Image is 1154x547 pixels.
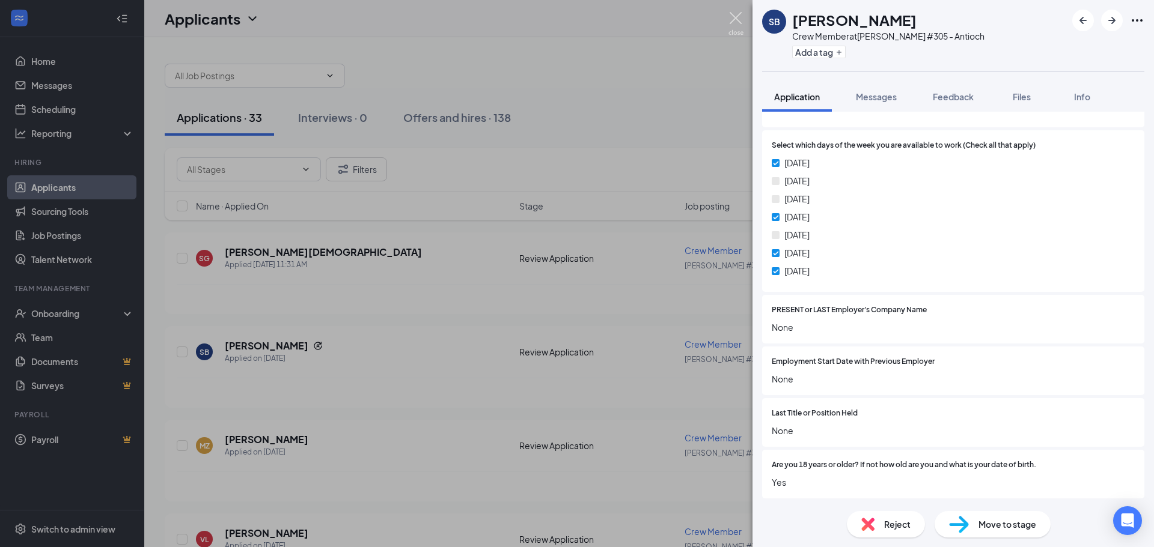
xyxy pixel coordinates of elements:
[774,91,820,102] span: Application
[772,408,858,419] span: Last Title or Position Held
[784,156,810,169] span: [DATE]
[1074,91,1090,102] span: Info
[978,518,1036,531] span: Move to stage
[772,321,1135,334] span: None
[1105,13,1119,28] svg: ArrowRight
[772,304,927,316] span: PRESENT or LAST Employer's Company Name
[1072,10,1094,31] button: ArrowLeftNew
[933,91,974,102] span: Feedback
[884,518,911,531] span: Reject
[1113,506,1142,535] div: Open Intercom Messenger
[784,264,810,277] span: [DATE]
[1101,10,1123,31] button: ArrowRight
[772,372,1135,385] span: None
[772,140,1036,151] span: Select which days of the week you are available to work (Check all that apply)
[792,46,846,58] button: PlusAdd a tag
[792,30,985,42] div: Crew Member at [PERSON_NAME] #305 - Antioch
[772,356,935,367] span: Employment Start Date with Previous Employer
[792,10,917,30] h1: [PERSON_NAME]
[784,192,810,205] span: [DATE]
[1013,91,1031,102] span: Files
[784,228,810,241] span: [DATE]
[784,246,810,259] span: [DATE]
[784,174,810,187] span: [DATE]
[772,459,1036,471] span: Are you 18 years or older? If not how old are you and what is your date of birth.
[784,210,810,223] span: [DATE]
[1076,13,1090,28] svg: ArrowLeftNew
[769,16,780,28] div: SB
[835,49,843,56] svg: Plus
[1130,13,1144,28] svg: Ellipses
[772,424,1135,437] span: None
[772,476,1135,489] span: Yes
[856,91,897,102] span: Messages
